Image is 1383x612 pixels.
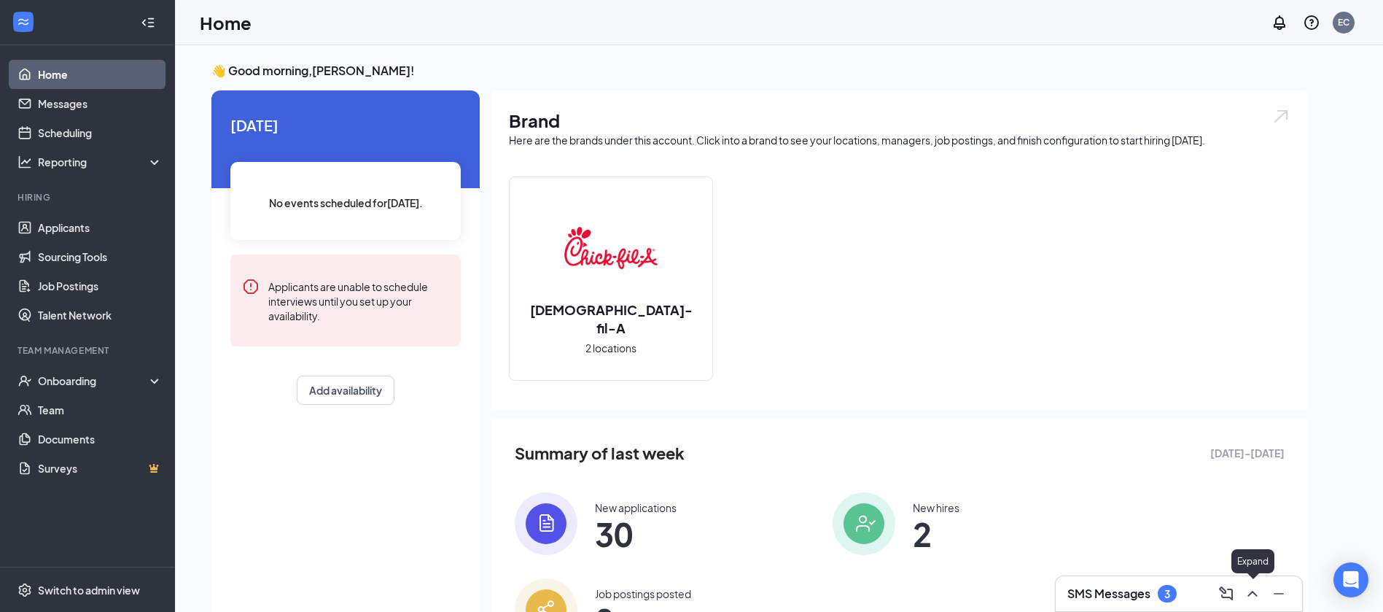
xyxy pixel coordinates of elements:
div: Switch to admin view [38,583,140,597]
a: Documents [38,425,163,454]
svg: Collapse [141,15,155,30]
span: Summary of last week [515,441,685,466]
a: Team [38,395,163,425]
svg: ChevronUp [1244,585,1261,603]
a: Talent Network [38,301,163,330]
div: EC [1338,16,1349,28]
div: New hires [913,500,959,515]
button: Minimize [1267,582,1290,605]
a: SurveysCrown [38,454,163,483]
div: Job postings posted [595,586,691,601]
a: Applicants [38,213,163,242]
svg: UserCheck [17,373,32,388]
h1: Brand [509,108,1290,133]
div: Team Management [17,344,160,357]
button: Add availability [297,376,394,405]
div: 3 [1164,588,1170,600]
h3: SMS Messages [1067,586,1150,602]
span: 30 [595,521,677,547]
span: 2 locations [585,340,636,356]
svg: Notifications [1271,14,1288,31]
span: [DATE] - [DATE] [1210,445,1285,461]
svg: QuestionInfo [1303,14,1320,31]
svg: Minimize [1270,585,1287,603]
svg: Analysis [17,155,32,169]
div: New applications [595,500,677,515]
div: Expand [1231,549,1274,573]
h2: [DEMOGRAPHIC_DATA]-fil-A [510,301,712,337]
span: No events scheduled for [DATE] . [269,195,423,211]
a: Scheduling [38,118,163,147]
img: icon [515,492,577,555]
button: ChevronUp [1241,582,1264,605]
a: Messages [38,89,163,118]
div: Here are the brands under this account. Click into a brand to see your locations, managers, job p... [509,133,1290,147]
a: Sourcing Tools [38,242,163,271]
button: ComposeMessage [1215,582,1238,605]
div: Applicants are unable to schedule interviews until you set up your availability. [268,278,449,323]
a: Home [38,60,163,89]
div: Hiring [17,191,160,204]
svg: Error [242,278,260,295]
span: [DATE] [230,114,461,136]
a: Job Postings [38,271,163,301]
div: Open Intercom Messenger [1333,562,1368,597]
img: icon [833,492,895,555]
img: Chick-fil-A [564,201,658,295]
div: Reporting [38,155,163,169]
svg: ComposeMessage [1218,585,1235,603]
svg: Settings [17,583,32,597]
svg: WorkstreamLogo [16,15,31,29]
span: 2 [913,521,959,547]
h1: Home [200,10,252,35]
img: open.6027fd2a22e1237b5b06.svg [1271,108,1290,125]
div: Onboarding [38,373,150,388]
h3: 👋 Good morning, [PERSON_NAME] ! [211,63,1308,79]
